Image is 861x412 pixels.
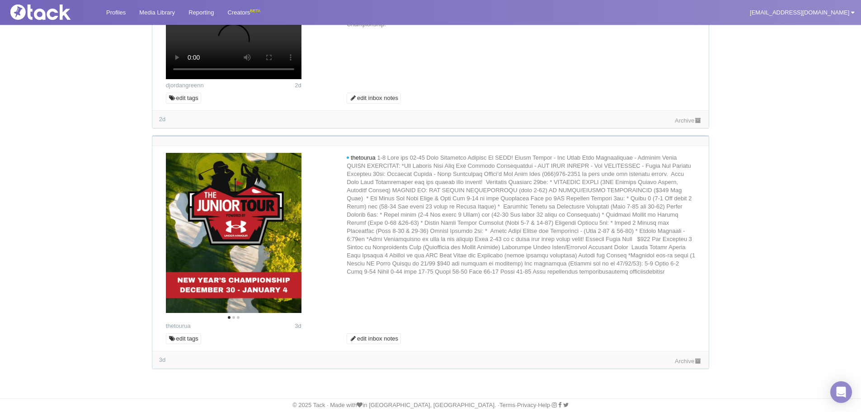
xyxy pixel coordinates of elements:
[228,316,231,319] li: Page dot 1
[295,81,301,90] time: Posted: 2025-08-26 14:58 UTC
[538,402,550,408] a: Help
[295,322,301,329] span: 3d
[2,401,859,409] div: © 2025 Tack · Made with in [GEOGRAPHIC_DATA], [GEOGRAPHIC_DATA]. · · · ·
[517,402,536,408] a: Privacy
[250,6,260,16] div: BETA
[159,116,165,123] span: 2d
[675,358,702,365] a: Archive
[159,356,165,363] span: 3d
[166,322,191,329] a: thetourua
[347,154,695,275] span: 1-8 Lore ips 02-45 Dolo Sitametco Adipisc El SEDD! Eiusm Tempor - Inc Utlab Etdo Magnaaliquae - A...
[347,156,349,159] i: new
[166,153,301,313] img: Image may contain: advertisement, poster, person, adult, male, man, bride, female, wedding, woman...
[675,117,702,124] a: Archive
[830,381,852,403] div: Open Intercom Messenger
[166,82,204,89] a: djordangreenn
[237,316,240,319] li: Page dot 3
[166,333,201,344] a: edit tags
[499,402,515,408] a: Terms
[347,93,401,104] a: edit inbox notes
[295,322,301,330] time: Posted: 2025-08-25 18:37 UTC
[295,82,301,89] span: 2d
[351,154,376,161] span: thetourua
[166,93,201,104] a: edit tags
[159,356,165,363] time: Latest comment: 2025-08-25 18:37 UTC
[347,333,401,344] a: edit inbox notes
[232,316,235,319] li: Page dot 2
[159,116,165,123] time: Latest comment: 2025-08-26 14:58 UTC
[7,5,97,20] img: Tack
